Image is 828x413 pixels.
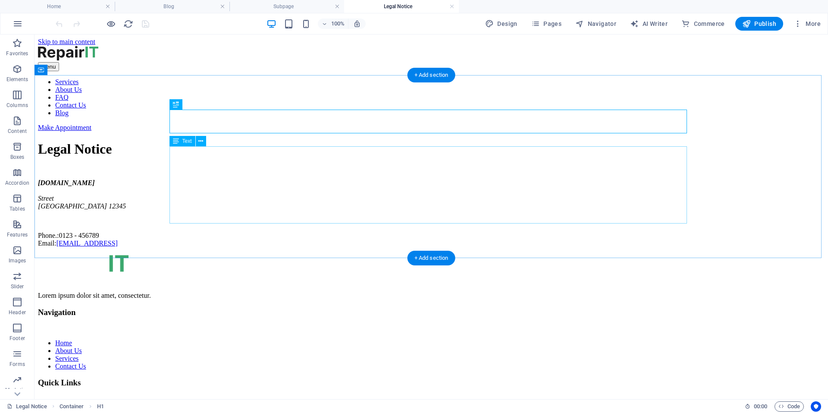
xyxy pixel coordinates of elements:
[9,309,26,316] p: Header
[9,205,25,212] p: Tables
[408,251,455,265] div: + Add section
[735,17,783,31] button: Publish
[678,17,728,31] button: Commerce
[60,401,84,412] span: Click to select. Double-click to edit
[754,401,767,412] span: 00 00
[485,19,517,28] span: Design
[627,17,671,31] button: AI Writer
[123,19,133,29] button: reload
[182,139,192,144] span: Text
[97,401,104,412] span: Click to select. Double-click to edit
[5,180,29,186] p: Accordion
[3,3,61,11] a: Skip to main content
[745,401,768,412] h6: Session time
[9,361,25,368] p: Forms
[8,128,27,135] p: Content
[9,335,25,342] p: Footer
[742,19,776,28] span: Publish
[572,17,620,31] button: Navigator
[775,401,804,412] button: Code
[344,2,459,11] h4: Legal Notice
[528,17,565,31] button: Pages
[7,231,28,238] p: Features
[6,76,28,83] p: Elements
[11,283,24,290] p: Slider
[10,154,25,161] p: Boxes
[9,257,26,264] p: Images
[115,2,229,11] h4: Blog
[6,102,28,109] p: Columns
[408,68,455,82] div: + Add section
[482,17,521,31] button: Design
[482,17,521,31] div: Design (Ctrl+Alt+Y)
[531,19,561,28] span: Pages
[7,401,47,412] a: Click to cancel selection. Double-click to open Pages
[318,19,348,29] button: 100%
[60,401,104,412] nav: breadcrumb
[331,19,345,29] h6: 100%
[575,19,616,28] span: Navigator
[793,19,821,28] span: More
[790,17,824,31] button: More
[229,2,344,11] h4: Subpage
[760,403,761,410] span: :
[6,50,28,57] p: Favorites
[5,387,29,394] p: Marketing
[630,19,668,28] span: AI Writer
[778,401,800,412] span: Code
[681,19,725,28] span: Commerce
[811,401,821,412] button: Usercentrics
